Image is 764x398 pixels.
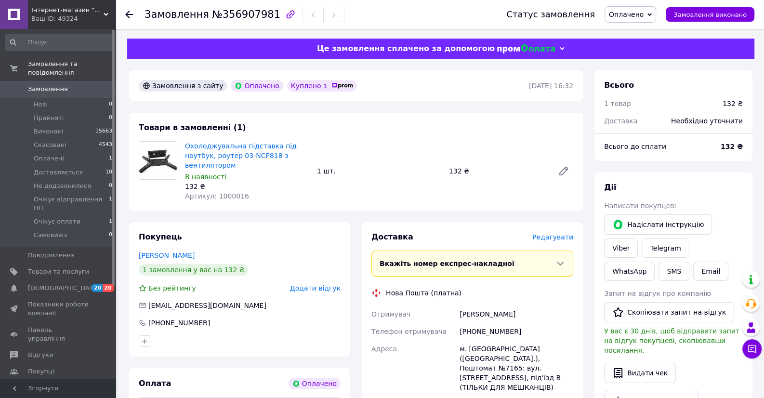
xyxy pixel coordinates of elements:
span: Вкажіть номер експрес-накладної [380,260,514,267]
span: Оплата [139,379,171,388]
div: 132 ₴ [445,164,550,178]
span: 20 [103,284,114,292]
span: Додати відгук [290,284,341,292]
span: Це замовлення сплачено за допомогою [317,44,495,53]
div: Статус замовлення [506,10,595,19]
div: м. [GEOGRAPHIC_DATA] ([GEOGRAPHIC_DATA].), Поштомат №7165: вул. [STREET_ADDRESS], під’їзд В (ТІЛЬ... [458,340,575,396]
span: Виконані [34,127,64,136]
span: 0 [109,114,112,122]
span: 20 [92,284,103,292]
span: 1 [109,154,112,163]
div: Необхідно уточнити [665,110,749,132]
span: 4543 [99,141,112,149]
span: Товари та послуги [28,267,89,276]
button: Надіслати інструкцію [604,214,712,235]
input: Пошук [5,34,113,51]
span: Отримувач [371,310,410,318]
span: Доставляється [34,168,83,177]
span: Очікує оплати [34,217,80,226]
span: Без рейтингу [148,284,196,292]
button: Видати чек [604,363,676,383]
span: Дії [604,183,616,192]
b: 132 ₴ [721,143,743,150]
a: Охолоджувальна підставка під ноутбук, роутер 03-NCP818 з вентилятором [185,142,297,169]
span: [DEMOGRAPHIC_DATA] [28,284,99,292]
span: №356907981 [212,9,280,20]
div: 132 ₴ [185,182,309,191]
button: Замовлення виконано [666,7,754,22]
img: Охолоджувальна підставка під ноутбук, роутер 03-NCP818 з вентилятором [139,148,177,173]
span: Замовлення та повідомлення [28,60,116,77]
span: Панель управління [28,326,89,343]
button: Чат з покупцем [742,339,762,358]
div: 132 ₴ [723,99,743,108]
span: Всього [604,80,634,90]
div: Повернутися назад [125,10,133,19]
span: Самовивіз [34,231,67,239]
div: [PHONE_NUMBER] [147,318,211,328]
div: [PERSON_NAME] [458,305,575,323]
span: Показники роботи компанії [28,300,89,318]
span: 10 [105,168,112,177]
span: Артикул: 1000016 [185,192,249,200]
button: SMS [659,262,689,281]
span: Товари в замовленні (1) [139,123,246,132]
div: 1 шт. [313,164,445,178]
span: Оплачено [609,11,644,18]
span: Доставка [604,117,637,125]
span: Не додзвонилися [34,182,91,190]
time: [DATE] 16:32 [529,82,573,90]
div: Нова Пошта (платна) [383,288,464,298]
div: 1 замовлення у вас на 132 ₴ [139,264,248,276]
button: Email [693,262,728,281]
img: evopay logo [497,44,555,53]
span: [EMAIL_ADDRESS][DOMAIN_NAME] [148,302,266,309]
div: Ваш ID: 49324 [31,14,116,23]
div: Замовлення з сайту [139,80,227,92]
button: Скопіювати запит на відгук [604,302,734,322]
span: Написати покупцеві [604,202,676,210]
span: 0 [109,100,112,109]
span: 0 [109,231,112,239]
span: Прийняті [34,114,64,122]
div: Оплачено [231,80,283,92]
span: 1 [109,217,112,226]
span: Покупці [28,367,54,376]
a: WhatsApp [604,262,655,281]
span: 1 [109,195,112,212]
span: Повідомлення [28,251,75,260]
a: Viber [604,239,638,258]
span: 15663 [95,127,112,136]
span: Адреса [371,345,397,353]
span: Всього до сплати [604,143,666,150]
a: Редагувати [554,161,573,181]
span: Замовлення виконано [673,11,747,18]
span: Інтернет-магазин "Мобітехніка" [31,6,104,14]
span: Очікує відправлення НП [34,195,109,212]
span: Замовлення [145,9,209,20]
span: Телефон отримувача [371,328,447,335]
div: Куплено з [287,80,357,92]
span: В наявності [185,173,226,181]
span: 1 товар [604,100,631,107]
span: Замовлення [28,85,68,93]
div: Оплачено [289,378,341,389]
span: Доставка [371,232,413,241]
div: [PHONE_NUMBER] [458,323,575,340]
a: Telegram [642,239,689,258]
a: [PERSON_NAME] [139,252,195,259]
span: Покупець [139,232,182,241]
span: Редагувати [532,233,573,241]
span: Оплачені [34,154,64,163]
span: 0 [109,182,112,190]
span: Відгуки [28,351,53,359]
img: prom [332,83,353,89]
span: У вас є 30 днів, щоб відправити запит на відгук покупцеві, скопіювавши посилання. [604,327,739,354]
span: Скасовані [34,141,66,149]
span: Запит на відгук про компанію [604,290,711,297]
span: Нові [34,100,48,109]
